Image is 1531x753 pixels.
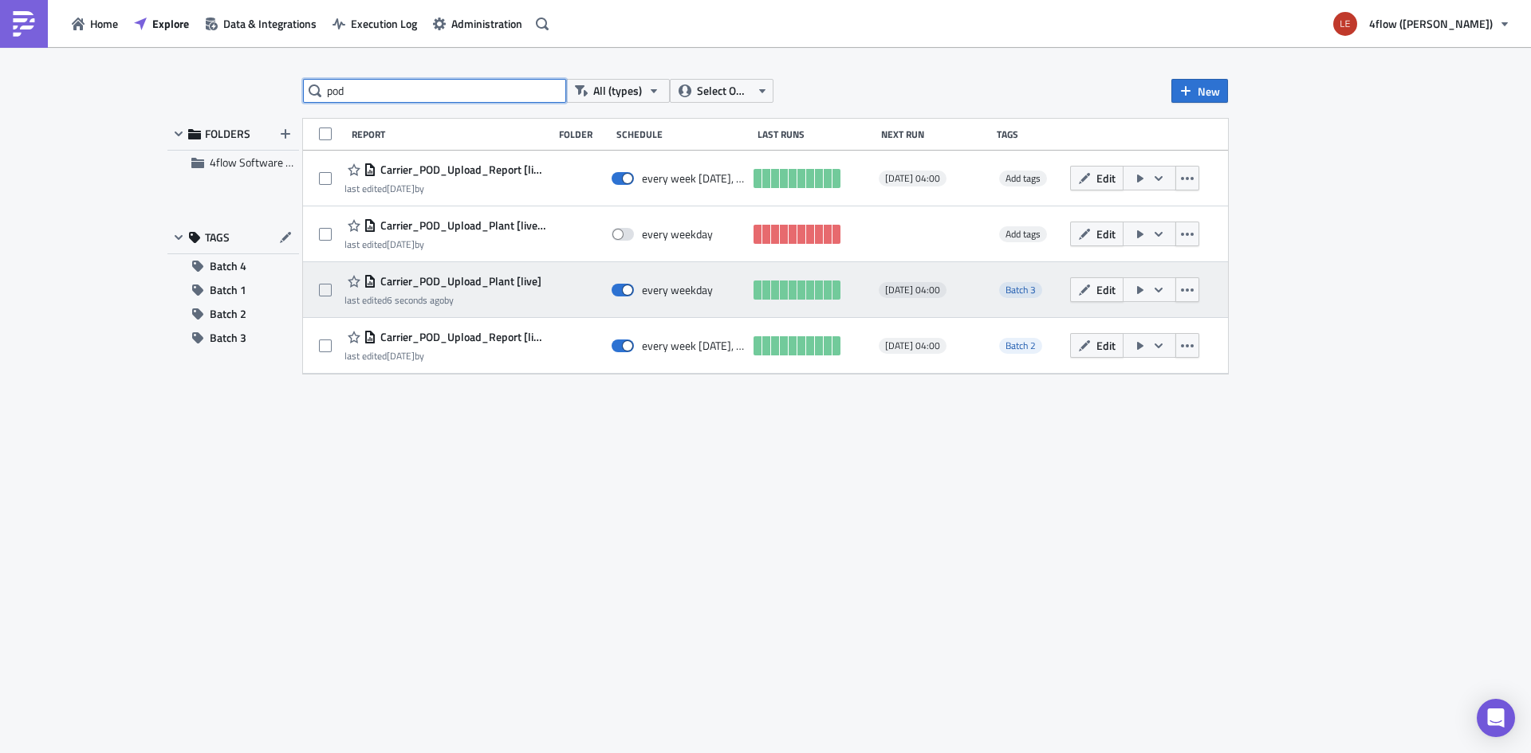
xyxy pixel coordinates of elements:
[1324,6,1519,41] button: 4flow ([PERSON_NAME])
[387,348,415,363] time: 2025-06-23T19:21:34Z
[126,11,197,36] button: Explore
[167,254,299,278] button: Batch 4
[642,171,746,186] div: every week on Monday, Thursday
[344,294,541,306] div: last edited by
[697,82,750,100] span: Select Owner
[167,302,299,326] button: Batch 2
[376,330,545,344] span: Carrier_POD_Upload_Report [live] MON-THU 09:00
[64,11,126,36] button: Home
[1096,337,1116,354] span: Edit
[1070,166,1124,190] button: Edit
[1006,226,1041,241] span: Add tags
[1006,282,1036,297] span: Batch 3
[210,254,246,278] span: Batch 4
[999,226,1047,242] span: Add tags
[344,238,545,250] div: last edited by
[210,278,246,302] span: Batch 1
[344,350,545,362] div: last edited by
[376,274,541,288] span: Carrier_POD_Upload_Plant [live]
[559,128,608,140] div: Folder
[303,79,566,103] input: Search Reports
[451,15,522,32] span: Administration
[11,11,37,37] img: PushMetrics
[352,128,551,140] div: Report
[197,11,325,36] button: Data & Integrations
[1070,277,1124,302] button: Edit
[1006,338,1036,353] span: Batch 2
[376,163,545,177] span: Carrier_POD_Upload_Report [live] MON-THU 09:00 - SFTP
[885,172,940,185] span: [DATE] 04:00
[616,128,749,140] div: Schedule
[758,128,874,140] div: Last Runs
[351,15,417,32] span: Execution Log
[885,284,940,296] span: [DATE] 04:00
[1198,83,1220,100] span: New
[566,79,670,103] button: All (types)
[210,326,246,350] span: Batch 3
[223,15,317,32] span: Data & Integrations
[387,181,415,196] time: 2025-06-23T19:21:48Z
[387,292,444,308] time: 2025-08-20T15:48:28Z
[210,154,308,171] span: 4flow Software KAM
[1096,170,1116,186] span: Edit
[670,79,773,103] button: Select Owner
[167,278,299,302] button: Batch 1
[1070,333,1124,358] button: Edit
[1171,79,1228,103] button: New
[376,218,545,233] span: Carrier_POD_Upload_Plant [live] - SFTP
[997,128,1063,140] div: Tags
[90,15,118,32] span: Home
[1477,699,1515,737] div: Open Intercom Messenger
[999,338,1042,354] span: Batch 2
[1369,15,1493,32] span: 4flow ([PERSON_NAME])
[1070,222,1124,246] button: Edit
[387,237,415,252] time: 2025-07-04T18:16:07Z
[167,326,299,350] button: Batch 3
[593,82,642,100] span: All (types)
[344,182,545,194] div: last edited by
[425,11,530,36] button: Administration
[1096,226,1116,242] span: Edit
[205,127,250,141] span: FOLDERS
[999,282,1042,298] span: Batch 3
[152,15,189,32] span: Explore
[642,227,713,241] div: every weekday
[881,128,989,140] div: Next Run
[325,11,425,36] button: Execution Log
[642,339,746,353] div: every week on Monday, Thursday
[885,339,940,352] span: [DATE] 04:00
[205,230,230,245] span: TAGS
[1096,281,1116,298] span: Edit
[1006,171,1041,186] span: Add tags
[999,171,1047,186] span: Add tags
[642,283,713,297] div: every weekday
[1332,10,1359,37] img: Avatar
[210,302,246,326] span: Batch 2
